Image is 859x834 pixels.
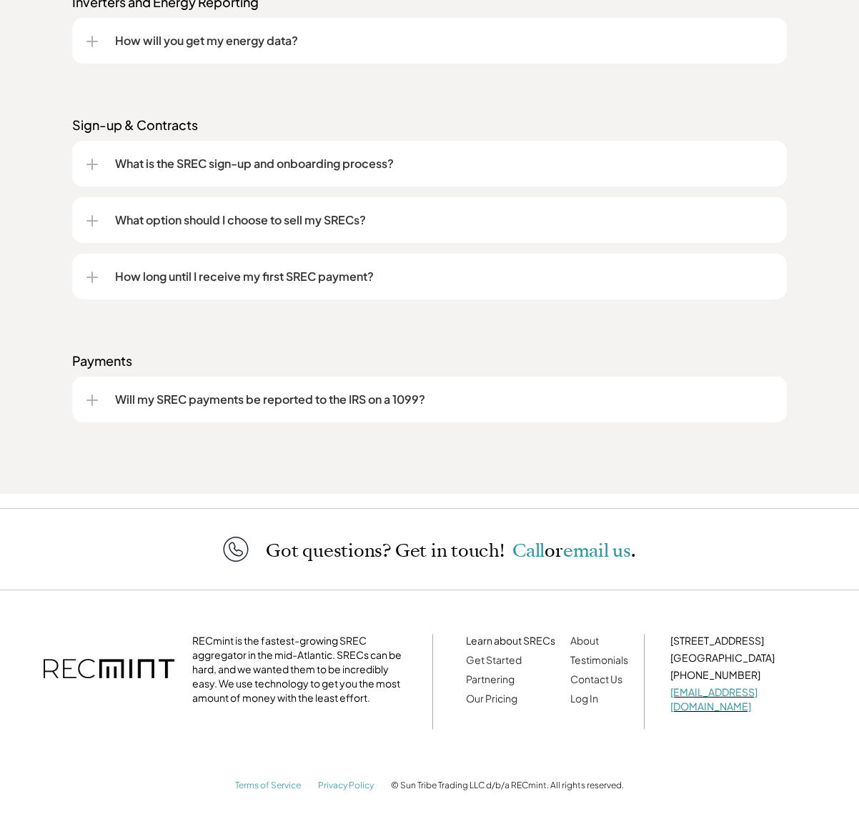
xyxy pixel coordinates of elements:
[570,634,599,647] a: About
[670,685,758,713] a: [EMAIL_ADDRESS][DOMAIN_NAME]
[391,780,624,790] p: © Sun Tribe Trading LLC d/b/a RECmint. All rights reserved.
[115,212,773,229] p: What option should I choose to sell my SRECs?
[570,692,598,705] a: Log In
[72,116,787,134] p: Sign-up & Contracts
[670,650,815,665] p: [GEOGRAPHIC_DATA]
[115,155,773,172] p: What is the SREC sign-up and onboarding process?
[466,653,522,666] a: Get Started
[570,653,628,666] a: Testimonials
[466,672,515,685] a: Partnering
[670,667,815,682] p: [PHONE_NUMBER]
[670,633,815,647] p: [STREET_ADDRESS]
[115,268,773,285] p: How long until I receive my first SREC payment?
[192,633,407,705] p: RECmint is the fastest-growing SREC aggregator in the mid-Atlantic. SRECs can be hard, and we wan...
[115,32,773,49] p: How will you get my energy data?
[631,538,636,563] span: .
[466,692,517,705] a: Our Pricing
[318,780,374,790] a: Privacy Policy
[570,672,622,685] a: Contact Us
[266,541,635,560] p: Got questions? Get in touch!
[563,538,631,563] a: email us
[512,538,545,563] a: Call
[466,634,555,647] a: Learn about SRECs
[235,780,301,790] a: Terms of Service
[115,391,773,408] p: Will my SREC payments be reported to the IRS on a 1099?
[72,352,787,369] p: Payments
[545,538,563,563] span: or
